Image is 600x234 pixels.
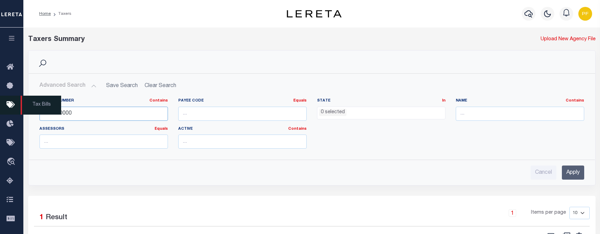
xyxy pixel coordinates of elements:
[178,135,307,149] input: ...
[442,99,445,103] a: In
[317,98,445,104] label: State
[21,96,61,115] span: Tax Bills
[39,98,168,104] label: Agency Number
[51,11,71,17] li: Taxers
[293,99,307,103] a: Equals
[319,109,347,116] li: 0 selected
[456,98,584,104] label: Name
[288,127,307,131] a: Contains
[178,107,307,121] input: ...
[39,12,51,16] a: Home
[456,107,584,121] input: ...
[531,166,556,180] input: Cancel
[178,126,307,132] label: Active
[509,209,516,217] a: 1
[531,209,566,217] span: Items per page
[39,214,44,221] span: 1
[149,99,168,103] a: Contains
[39,135,168,149] input: ...
[7,158,18,167] i: travel_explore
[46,212,67,223] label: Result
[562,166,584,180] input: Apply
[39,126,168,132] label: Assessors
[287,10,342,18] img: logo-dark.svg
[578,7,592,21] img: svg+xml;base64,PHN2ZyB4bWxucz0iaHR0cDovL3d3dy53My5vcmcvMjAwMC9zdmciIHBvaW50ZXItZXZlbnRzPSJub25lIi...
[155,127,168,131] a: Equals
[178,98,307,104] label: Payee Code
[28,34,451,45] div: Taxers Summary
[39,107,168,121] input: ...
[39,79,97,93] button: Advanced Search
[541,36,596,43] a: Upload New Agency File
[566,99,584,103] a: Contains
